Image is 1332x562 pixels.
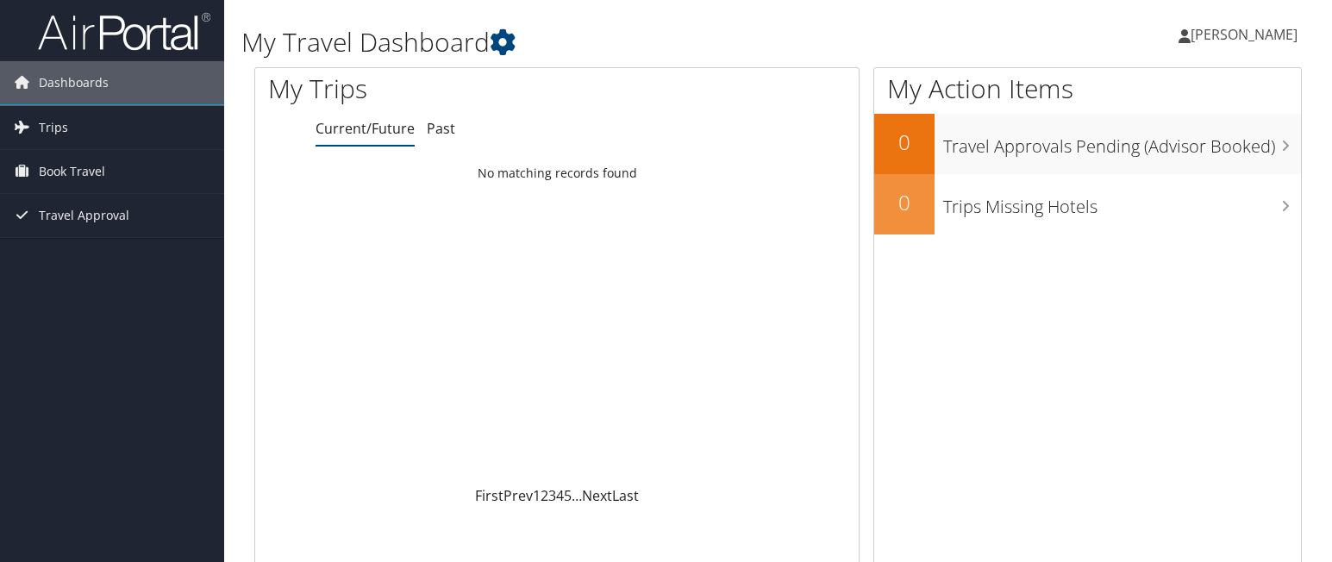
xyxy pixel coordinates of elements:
h3: Travel Approvals Pending (Advisor Booked) [943,126,1302,159]
a: 0Travel Approvals Pending (Advisor Booked) [874,114,1302,174]
a: Prev [503,486,533,505]
a: 4 [556,486,564,505]
a: [PERSON_NAME] [1179,9,1315,60]
span: [PERSON_NAME] [1191,25,1298,44]
a: 2 [541,486,548,505]
h2: 0 [874,128,935,157]
img: airportal-logo.png [38,11,210,52]
a: 3 [548,486,556,505]
a: Current/Future [316,119,415,138]
h2: 0 [874,188,935,217]
span: … [572,486,582,505]
span: Dashboards [39,61,109,104]
a: 0Trips Missing Hotels [874,174,1302,234]
a: Past [427,119,455,138]
h1: My Travel Dashboard [241,24,957,60]
h1: My Action Items [874,71,1302,107]
span: Trips [39,106,68,149]
a: 5 [564,486,572,505]
h3: Trips Missing Hotels [943,186,1302,219]
td: No matching records found [255,158,859,189]
a: First [475,486,503,505]
a: 1 [533,486,541,505]
a: Last [612,486,639,505]
h1: My Trips [268,71,595,107]
span: Book Travel [39,150,105,193]
a: Next [582,486,612,505]
span: Travel Approval [39,194,129,237]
